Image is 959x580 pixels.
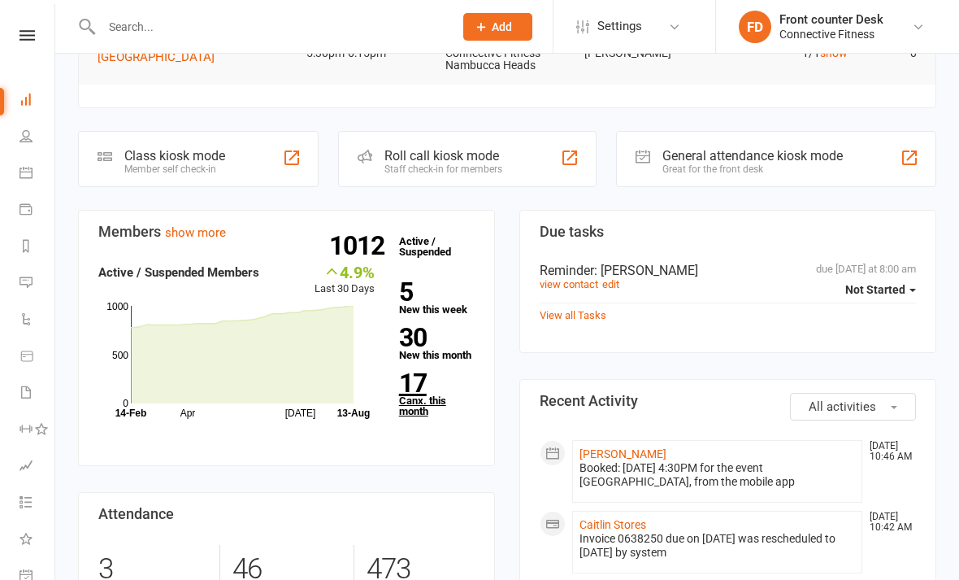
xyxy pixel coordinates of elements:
[399,371,475,416] a: 17Canx. this month
[329,233,391,258] strong: 1012
[391,224,462,269] a: 1012Active / Suspended
[20,120,56,156] a: People
[861,441,915,462] time: [DATE] 10:46 AM
[809,399,876,414] span: All activities
[662,148,843,164] div: General attendance kiosk mode
[540,309,606,321] a: View all Tasks
[98,50,215,64] span: [GEOGRAPHIC_DATA]
[579,532,855,560] div: Invoice 0638250 due on [DATE] was rescheduled to [DATE] by system
[845,275,916,304] button: Not Started
[384,148,502,164] div: Roll call kiosk mode
[399,325,468,350] strong: 30
[739,11,771,43] div: FD
[399,280,475,315] a: 5New this week
[399,371,468,395] strong: 17
[845,283,905,296] span: Not Started
[820,46,848,59] a: show
[20,339,56,376] a: Product Sales
[597,8,642,45] span: Settings
[399,325,475,360] a: 30New this month
[98,224,475,240] h3: Members
[861,512,915,533] time: [DATE] 10:42 AM
[124,164,225,175] div: Member self check-in
[315,263,375,281] div: 4.9%
[98,47,226,67] button: [GEOGRAPHIC_DATA]
[463,13,532,41] button: Add
[790,393,916,421] button: All activities
[20,156,56,193] a: Calendar
[124,148,225,164] div: Class kiosk mode
[399,280,468,304] strong: 5
[602,278,619,290] a: edit
[20,83,56,120] a: Dashboard
[20,229,56,266] a: Reports
[579,447,666,460] a: [PERSON_NAME]
[579,461,855,489] div: Booked: [DATE] 4:30PM for the event [GEOGRAPHIC_DATA], from the mobile app
[20,522,56,559] a: What's New
[165,225,226,240] a: show more
[492,20,512,33] span: Add
[579,518,646,531] a: Caitlin Stores
[540,278,598,290] a: view contact
[594,263,698,278] span: : [PERSON_NAME]
[97,15,442,38] input: Search...
[384,164,502,175] div: Staff check-in for members
[98,265,259,280] strong: Active / Suspended Members
[779,27,883,41] div: Connective Fitness
[540,393,916,409] h3: Recent Activity
[20,449,56,486] a: Assessments
[779,12,883,27] div: Front counter Desk
[315,263,375,298] div: Last 30 Days
[540,263,916,278] div: Reminder
[540,224,916,240] h3: Due tasks
[98,506,475,522] h3: Attendance
[20,193,56,229] a: Payments
[438,34,577,85] td: Connective Fitness Nambucca Heads
[662,164,843,175] div: Great for the front desk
